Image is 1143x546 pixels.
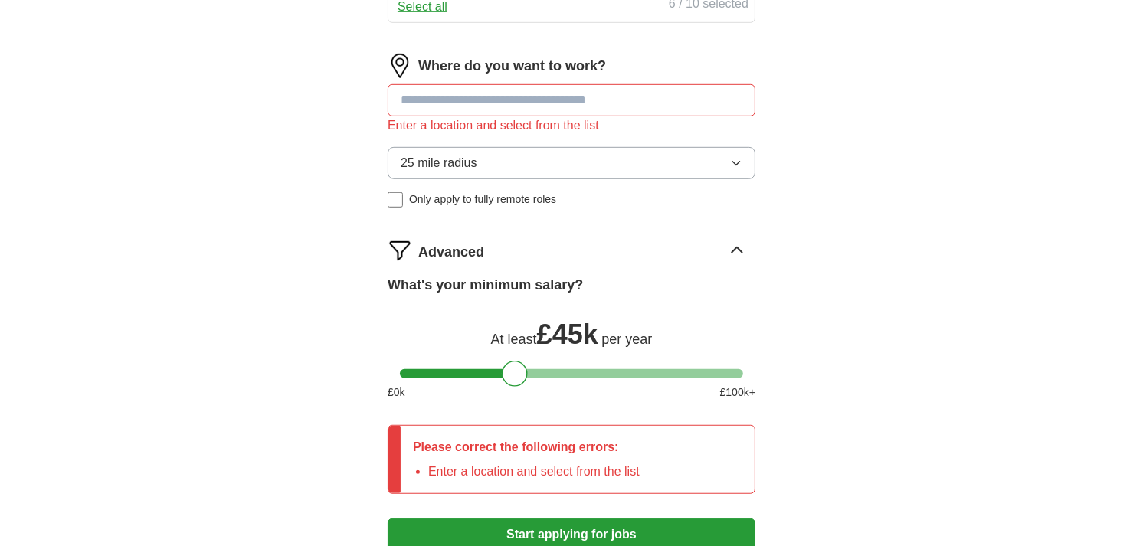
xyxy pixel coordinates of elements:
span: £ 45k [537,319,598,350]
span: per year [601,332,652,347]
span: At least [491,332,537,347]
input: Only apply to fully remote roles [388,192,403,208]
span: Only apply to fully remote roles [409,191,556,208]
label: Where do you want to work? [418,56,606,77]
p: Please correct the following errors: [413,438,640,456]
img: filter [388,238,412,263]
li: Enter a location and select from the list [428,463,640,481]
span: £ 100 k+ [720,384,755,401]
img: location.png [388,54,412,78]
div: Enter a location and select from the list [388,116,755,135]
span: £ 0 k [388,384,405,401]
button: 25 mile radius [388,147,755,179]
label: What's your minimum salary? [388,275,583,296]
span: 25 mile radius [401,154,477,172]
span: Advanced [418,242,484,263]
